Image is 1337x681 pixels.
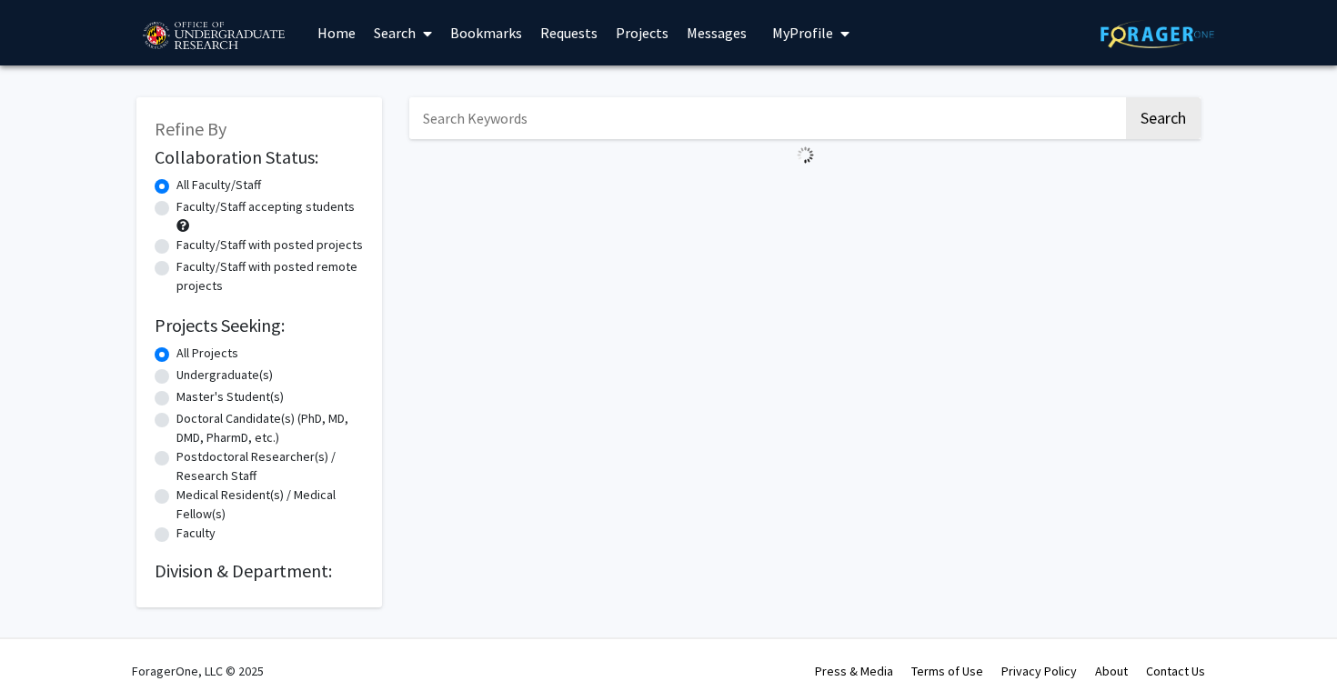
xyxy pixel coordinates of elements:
label: All Faculty/Staff [176,175,261,195]
iframe: Chat [14,599,77,667]
a: Bookmarks [441,1,531,65]
a: Home [308,1,365,65]
h2: Collaboration Status: [155,146,364,168]
img: University of Maryland Logo [136,14,290,59]
label: Undergraduate(s) [176,366,273,385]
input: Search Keywords [409,97,1123,139]
a: Contact Us [1146,663,1205,679]
span: Refine By [155,117,226,140]
h2: Projects Seeking: [155,315,364,336]
a: Terms of Use [911,663,983,679]
a: Requests [531,1,607,65]
h2: Division & Department: [155,560,364,582]
label: Faculty/Staff with posted remote projects [176,257,364,295]
label: Faculty [176,524,216,543]
label: Faculty/Staff with posted projects [176,235,363,255]
a: Privacy Policy [1001,663,1077,679]
img: ForagerOne Logo [1101,20,1214,48]
nav: Page navigation [409,171,1201,213]
a: Projects [607,1,678,65]
label: Doctoral Candidate(s) (PhD, MD, DMD, PharmD, etc.) [176,409,364,447]
a: Search [365,1,441,65]
label: Medical Resident(s) / Medical Fellow(s) [176,486,364,524]
button: Search [1126,97,1201,139]
a: Press & Media [815,663,893,679]
label: Postdoctoral Researcher(s) / Research Staff [176,447,364,486]
span: My Profile [772,24,833,42]
img: Loading [789,139,821,171]
a: About [1095,663,1128,679]
label: Faculty/Staff accepting students [176,197,355,216]
label: All Projects [176,344,238,363]
a: Messages [678,1,756,65]
label: Master's Student(s) [176,387,284,406]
